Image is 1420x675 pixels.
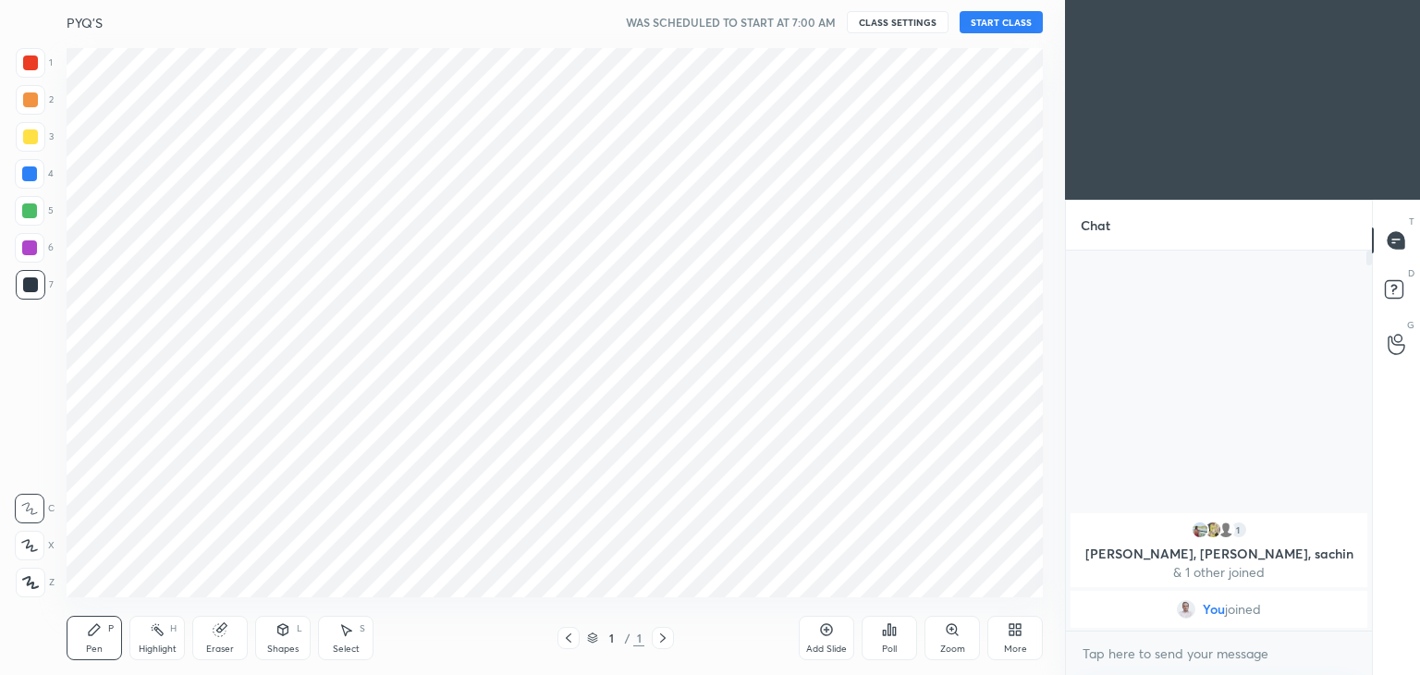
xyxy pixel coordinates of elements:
[1066,201,1125,250] p: Chat
[1082,546,1356,561] p: [PERSON_NAME], [PERSON_NAME], sachin
[333,644,360,654] div: Select
[297,624,302,633] div: L
[16,85,54,115] div: 2
[1204,521,1222,539] img: 0e3ee3fcff404f8280ac4a0b0db3dd51.jpg
[67,14,103,31] h4: PYQ'S
[1230,521,1248,539] div: 1
[15,531,55,560] div: X
[624,632,630,644] div: /
[882,644,897,654] div: Poll
[806,644,847,654] div: Add Slide
[1409,215,1414,228] p: T
[206,644,234,654] div: Eraser
[1004,644,1027,654] div: More
[960,11,1043,33] button: START CLASS
[16,568,55,597] div: Z
[1217,521,1235,539] img: default.png
[940,644,965,654] div: Zoom
[1225,602,1261,617] span: joined
[626,14,836,31] h5: WAS SCHEDULED TO START AT 7:00 AM
[15,494,55,523] div: C
[15,196,54,226] div: 5
[16,122,54,152] div: 3
[139,644,177,654] div: Highlight
[633,630,644,646] div: 1
[1177,600,1195,619] img: 10454e960db341398da5bb4c79ecce7c.png
[16,270,54,300] div: 7
[16,48,53,78] div: 1
[602,632,620,644] div: 1
[360,624,365,633] div: S
[847,11,949,33] button: CLASS SETTINGS
[1203,602,1225,617] span: You
[108,624,114,633] div: P
[15,159,54,189] div: 4
[15,233,54,263] div: 6
[86,644,103,654] div: Pen
[1191,521,1209,539] img: 25e9c11cacbc4f0e825a20759ec7bb6d.jpg
[1407,318,1414,332] p: G
[170,624,177,633] div: H
[1082,565,1356,580] p: & 1 other joined
[1066,509,1372,632] div: grid
[267,644,299,654] div: Shapes
[1408,266,1414,280] p: D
